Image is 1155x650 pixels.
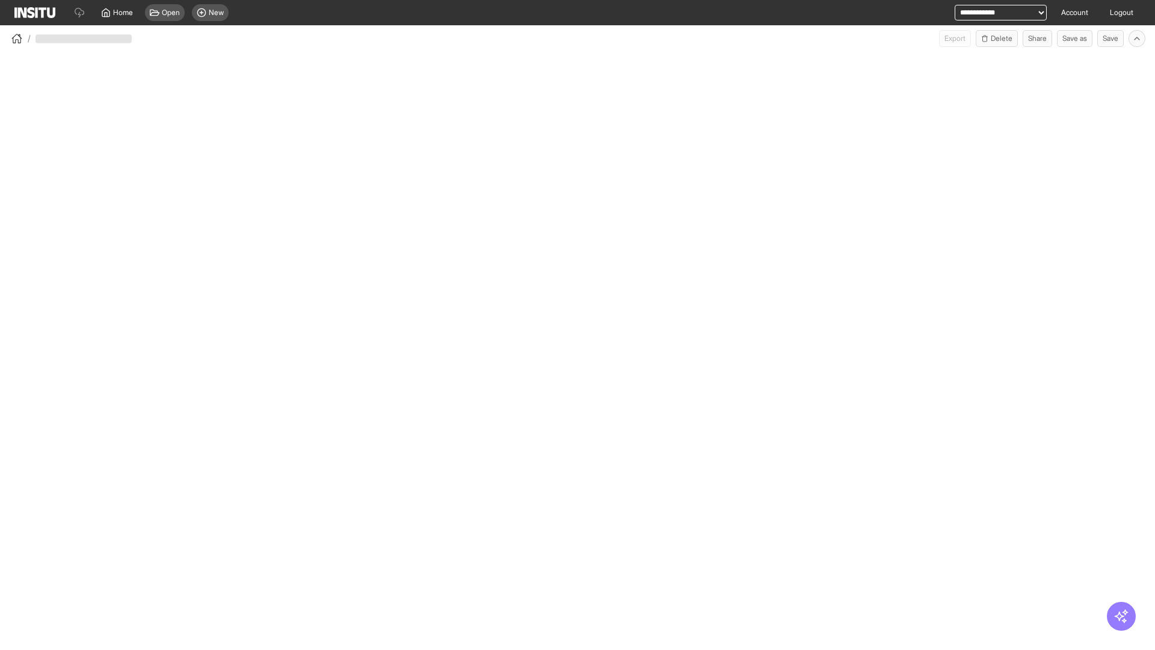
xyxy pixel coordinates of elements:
[162,8,180,17] span: Open
[939,30,971,47] button: Export
[14,7,55,18] img: Logo
[28,32,31,45] span: /
[976,30,1018,47] button: Delete
[1057,30,1092,47] button: Save as
[209,8,224,17] span: New
[113,8,133,17] span: Home
[1023,30,1052,47] button: Share
[10,31,31,46] button: /
[1097,30,1124,47] button: Save
[939,30,971,47] span: Can currently only export from Insights reports.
